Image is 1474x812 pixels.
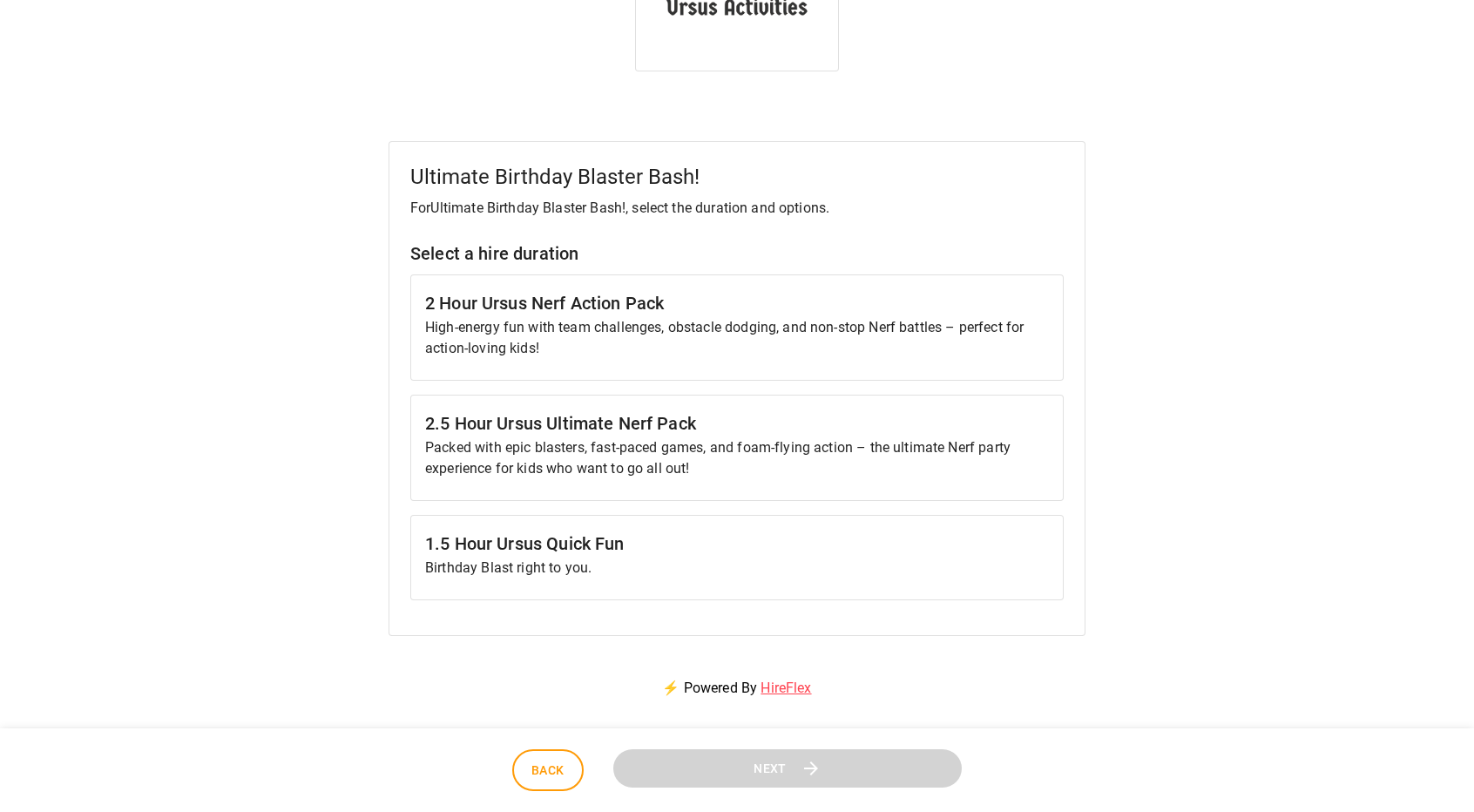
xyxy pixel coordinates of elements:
a: HireFlex [761,680,811,696]
p: Packed with epic blasters, fast-paced games, and foam-flying action – the ultimate Nerf party exp... [425,437,1049,479]
span: Next [754,758,787,780]
h6: Select a hire duration [410,240,1064,267]
button: Back [512,749,584,792]
p: High-energy fun with team challenges, obstacle dodging, and non-stop Nerf battles – perfect for a... [425,317,1049,359]
p: Birthday Blast right to you. [425,558,1049,579]
h6: 1.5 Hour Ursus Quick Fun [425,530,1049,558]
button: Next [613,749,962,788]
p: For Ultimate Birthday Blaster Bash! , select the duration and options. [410,198,1064,219]
h6: 2 Hour Ursus Nerf Action Pack [425,289,1049,317]
h5: Ultimate Birthday Blaster Bash! [410,163,1064,191]
h6: 2.5 Hour Ursus Ultimate Nerf Pack [425,409,1049,437]
p: ⚡ Powered By [641,657,832,720]
span: Back [531,760,565,782]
